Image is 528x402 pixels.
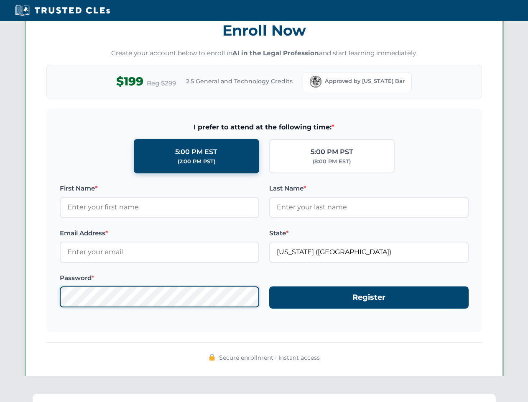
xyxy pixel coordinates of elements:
[13,4,112,17] img: Trusted CLEs
[60,183,259,193] label: First Name
[269,242,469,263] input: Florida (FL)
[219,353,320,362] span: Secure enrollment • Instant access
[186,77,293,86] span: 2.5 General and Technology Credits
[178,157,215,166] div: (2:00 PM PST)
[116,72,143,91] span: $199
[209,354,215,361] img: 🔒
[269,197,469,218] input: Enter your last name
[313,157,351,166] div: (8:00 PM EST)
[46,49,482,58] p: Create your account below to enroll in and start learning immediately.
[232,49,319,57] strong: AI in the Legal Profession
[310,76,321,88] img: Florida Bar
[269,286,469,309] button: Register
[60,228,259,238] label: Email Address
[46,17,482,44] h3: Enroll Now
[60,273,259,283] label: Password
[147,78,176,88] span: Reg $299
[269,183,469,193] label: Last Name
[60,122,469,133] span: I prefer to attend at the following time:
[175,147,217,157] div: 5:00 PM EST
[269,228,469,238] label: State
[60,197,259,218] input: Enter your first name
[325,77,405,85] span: Approved by [US_STATE] Bar
[311,147,353,157] div: 5:00 PM PST
[60,242,259,263] input: Enter your email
